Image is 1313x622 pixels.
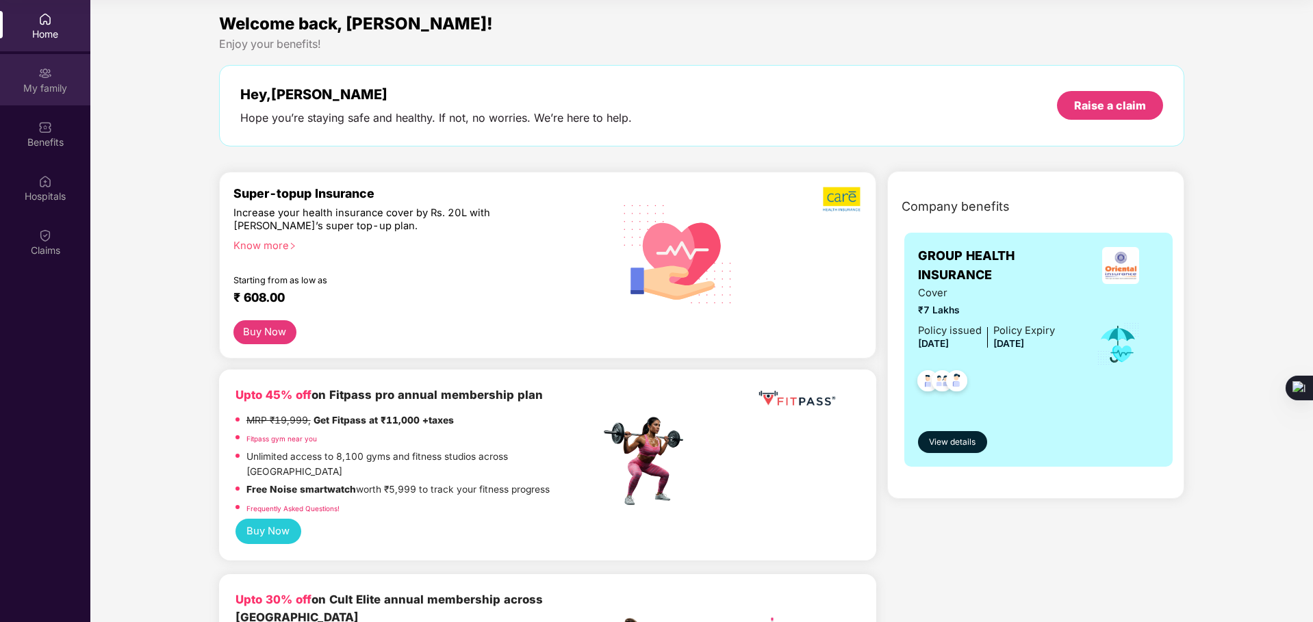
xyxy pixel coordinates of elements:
img: svg+xml;base64,PHN2ZyBpZD0iSG9tZSIgeG1sbnM9Imh0dHA6Ly93d3cudzMub3JnLzIwMDAvc3ZnIiB3aWR0aD0iMjAiIG... [38,12,52,26]
img: icon [1096,322,1140,367]
img: svg+xml;base64,PHN2ZyBpZD0iSG9zcGl0YWxzIiB4bWxucz0iaHR0cDovL3d3dy53My5vcmcvMjAwMC9zdmciIHdpZHRoPS... [38,174,52,188]
img: svg+xml;base64,PHN2ZyB3aWR0aD0iMjAiIGhlaWdodD0iMjAiIHZpZXdCb3g9IjAgMCAyMCAyMCIgZmlsbD0ibm9uZSIgeG... [38,66,52,80]
img: svg+xml;base64,PHN2ZyB4bWxucz0iaHR0cDovL3d3dy53My5vcmcvMjAwMC9zdmciIHhtbG5zOnhsaW5rPSJodHRwOi8vd3... [613,187,743,320]
img: svg+xml;base64,PHN2ZyB4bWxucz0iaHR0cDovL3d3dy53My5vcmcvMjAwMC9zdmciIHdpZHRoPSI0OC45NDMiIGhlaWdodD... [940,366,973,400]
img: svg+xml;base64,PHN2ZyB4bWxucz0iaHR0cDovL3d3dy53My5vcmcvMjAwMC9zdmciIHdpZHRoPSI0OC45NDMiIGhlaWdodD... [911,366,945,400]
div: Increase your health insurance cover by Rs. 20L with [PERSON_NAME]’s super top-up plan. [233,207,541,233]
img: b5dec4f62d2307b9de63beb79f102df3.png [823,186,862,212]
div: Super-topup Insurance [233,186,600,200]
b: on Fitpass pro annual membership plan [235,388,543,402]
button: Buy Now [233,320,296,344]
a: Fitpass gym near you [246,435,317,443]
button: Buy Now [235,519,301,544]
div: ₹ 608.00 [233,290,587,307]
span: Welcome back, [PERSON_NAME]! [219,14,493,34]
div: Raise a claim [1074,98,1146,113]
span: ₹7 Lakhs [918,303,1055,318]
img: svg+xml;base64,PHN2ZyB4bWxucz0iaHR0cDovL3d3dy53My5vcmcvMjAwMC9zdmciIHdpZHRoPSI0OC45MTUiIGhlaWdodD... [926,366,959,400]
div: Enjoy your benefits! [219,37,1185,51]
div: Policy issued [918,323,982,339]
img: fpp.png [600,413,696,509]
div: Policy Expiry [993,323,1055,339]
span: View details [929,436,976,449]
b: Upto 30% off [235,593,311,606]
span: Cover [918,285,1055,301]
span: [DATE] [918,338,949,349]
b: Upto 45% off [235,388,311,402]
button: View details [918,431,987,453]
div: Starting from as low as [233,275,542,285]
a: Frequently Asked Questions! [246,504,340,513]
del: MRP ₹19,999, [246,415,311,426]
span: GROUP HEALTH INSURANCE [918,246,1082,285]
span: Company benefits [902,197,1010,216]
span: [DATE] [993,338,1024,349]
span: right [289,242,296,250]
div: Hope you’re staying safe and healthy. If not, no worries. We’re here to help. [240,111,632,125]
p: Unlimited access to 8,100 gyms and fitness studios across [GEOGRAPHIC_DATA] [246,450,600,479]
img: svg+xml;base64,PHN2ZyBpZD0iQ2xhaW0iIHhtbG5zPSJodHRwOi8vd3d3LnczLm9yZy8yMDAwL3N2ZyIgd2lkdGg9IjIwIi... [38,229,52,242]
p: worth ₹5,999 to track your fitness progress [246,482,550,497]
img: insurerLogo [1102,247,1139,284]
div: Hey, [PERSON_NAME] [240,86,632,103]
strong: Free Noise smartwatch [246,484,356,495]
strong: Get Fitpass at ₹11,000 +taxes [314,415,454,426]
img: fppp.png [756,386,838,411]
img: svg+xml;base64,PHN2ZyBpZD0iQmVuZWZpdHMiIHhtbG5zPSJodHRwOi8vd3d3LnczLm9yZy8yMDAwL3N2ZyIgd2lkdGg9Ij... [38,120,52,134]
div: Know more [233,239,592,249]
